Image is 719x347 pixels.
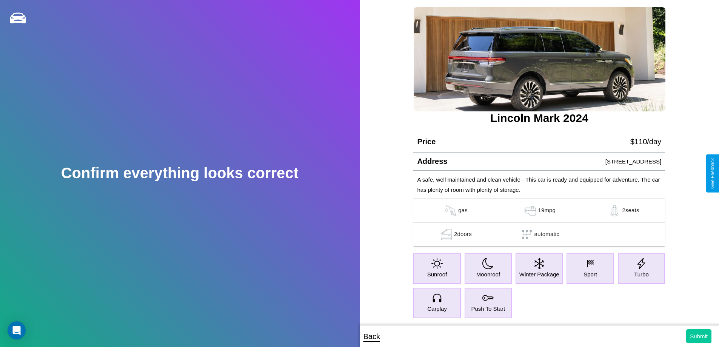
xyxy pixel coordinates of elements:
[443,205,458,216] img: gas
[363,330,380,343] p: Back
[458,205,468,216] p: gas
[605,156,661,167] p: [STREET_ADDRESS]
[454,229,472,240] p: 2 doors
[534,229,559,240] p: automatic
[584,269,597,279] p: Sport
[439,229,454,240] img: gas
[607,205,622,216] img: gas
[471,304,505,314] p: Push To Start
[417,137,436,146] h4: Price
[427,304,447,314] p: Carplay
[622,205,639,216] p: 2 seats
[686,329,711,343] button: Submit
[519,269,559,279] p: Winter Package
[538,205,556,216] p: 19 mpg
[634,269,649,279] p: Turbo
[417,157,447,166] h4: Address
[61,165,299,182] h2: Confirm everything looks correct
[710,158,715,189] div: Give Feedback
[413,112,665,125] h3: Lincoln Mark 2024
[417,174,661,195] p: A safe, well maintained and clean vehicle - This car is ready and equipped for adventure. The car...
[413,199,665,247] table: simple table
[476,269,500,279] p: Moonroof
[630,135,661,148] p: $ 110 /day
[427,269,447,279] p: Sunroof
[523,205,538,216] img: gas
[8,321,26,339] div: Open Intercom Messenger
